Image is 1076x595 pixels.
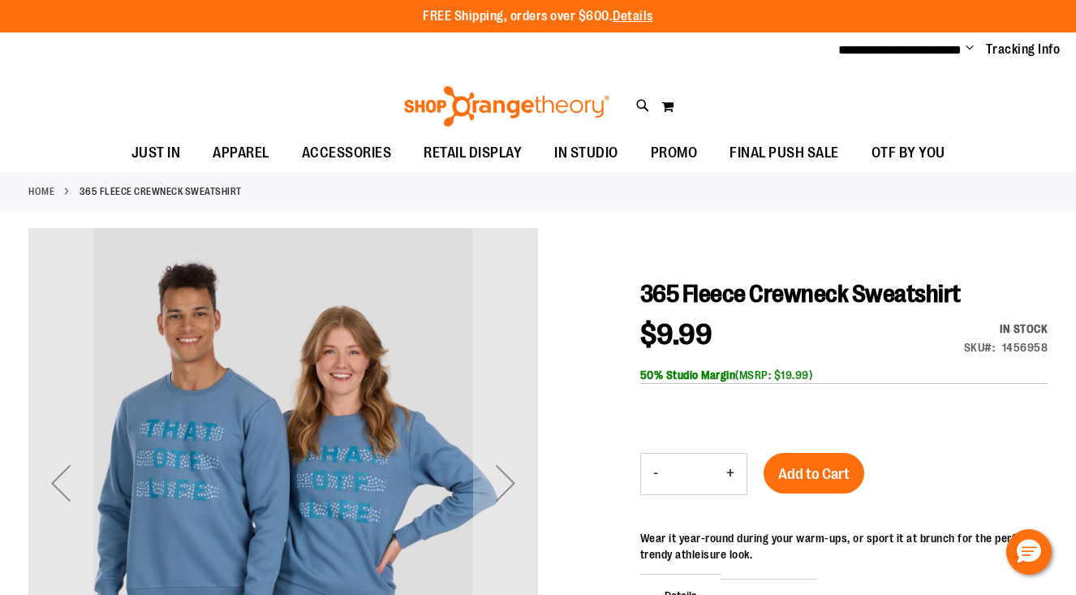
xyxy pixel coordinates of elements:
[986,41,1061,58] a: Tracking Info
[670,455,714,494] input: Product quantity
[131,135,181,171] span: JUST IN
[28,184,54,199] a: Home
[778,465,850,483] span: Add to Cart
[640,369,736,382] b: 50% Studio Margin
[640,280,961,308] span: 365 Fleece Crewneck Sweatshirt
[302,135,392,171] span: ACCESSORIES
[764,453,864,494] button: Add to Cart
[730,135,839,171] span: FINAL PUSH SALE
[640,318,712,351] span: $9.99
[423,7,653,26] p: FREE Shipping, orders over $600.
[424,135,522,171] span: RETAIL DISPLAY
[635,135,714,172] a: PROMO
[872,135,945,171] span: OTF BY YOU
[402,86,612,127] img: Shop Orangetheory
[115,135,197,172] a: JUST IN
[640,530,1048,563] div: Wear it year-round during your warm-ups, or sport it at brunch for the perfect trendy athleisure ...
[613,9,653,24] a: Details
[554,135,618,171] span: IN STUDIO
[966,41,974,58] button: Account menu
[964,341,996,354] strong: SKU
[713,135,855,172] a: FINAL PUSH SALE
[651,135,698,171] span: PROMO
[964,321,1048,337] div: Availability
[855,135,962,172] a: OTF BY YOU
[1002,339,1048,356] div: 1456958
[964,321,1048,337] div: In stock
[538,135,635,172] a: IN STUDIO
[286,135,408,172] a: ACCESSORIES
[196,135,286,171] a: APPAREL
[640,367,1048,383] div: (MSRP: $19.99)
[641,454,670,494] button: Decrease product quantity
[213,135,269,171] span: APPAREL
[407,135,538,172] a: RETAIL DISPLAY
[1006,529,1052,575] button: Hello, have a question? Let’s chat.
[714,454,747,494] button: Increase product quantity
[80,184,242,199] strong: 365 Fleece Crewneck Sweatshirt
